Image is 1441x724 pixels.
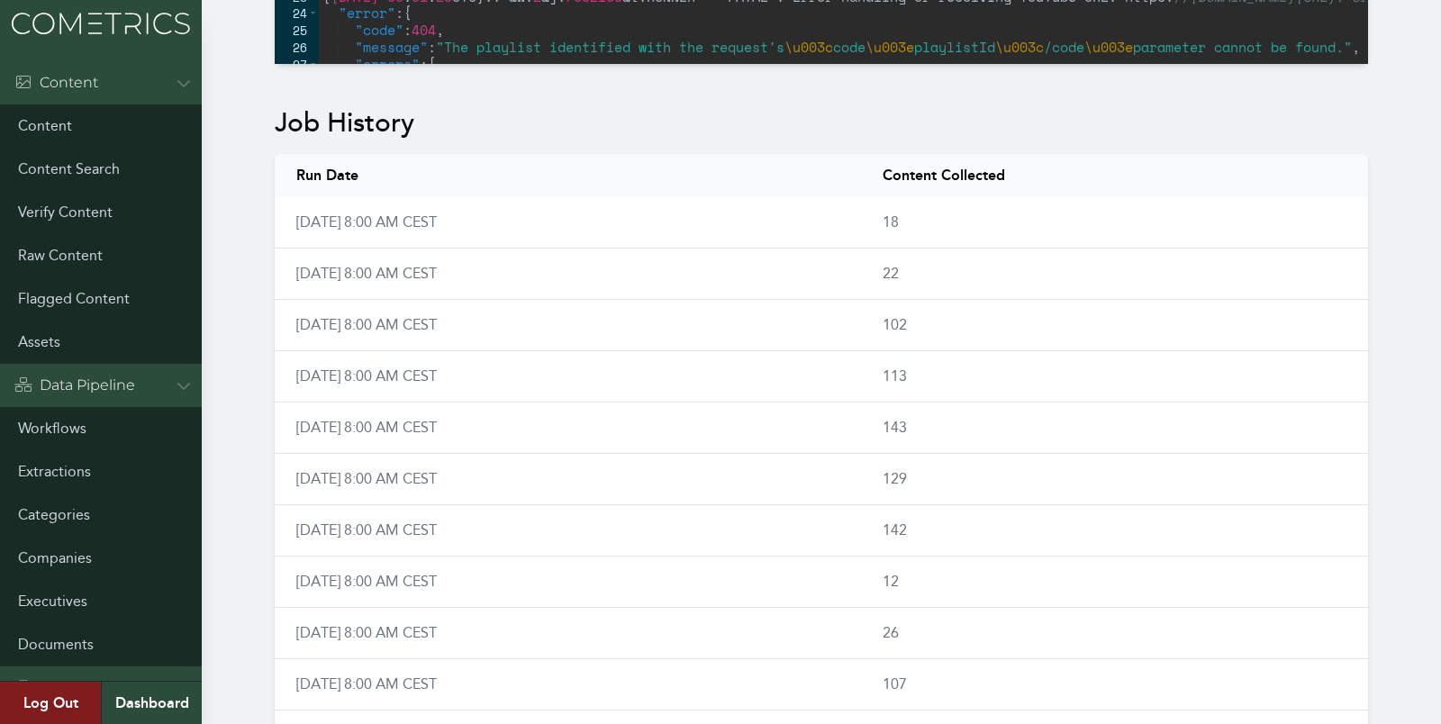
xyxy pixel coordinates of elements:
[14,677,88,699] div: Admin
[296,470,437,487] a: [DATE] 8:00 AM CEST
[296,367,437,385] a: [DATE] 8:00 AM CEST
[861,197,1367,249] td: 18
[861,557,1367,608] td: 12
[296,521,437,538] a: [DATE] 8:00 AM CEST
[275,154,861,197] th: Run Date
[861,249,1367,300] td: 22
[861,154,1367,197] th: Content Collected
[14,375,135,396] div: Data Pipeline
[861,403,1367,454] td: 143
[275,5,319,22] div: 24
[14,72,98,94] div: Content
[861,659,1367,710] td: 107
[296,213,437,231] a: [DATE] 8:00 AM CEST
[275,56,319,73] div: 27
[296,265,437,282] a: [DATE] 8:00 AM CEST
[861,505,1367,557] td: 142
[275,39,319,56] div: 26
[275,107,1367,140] h2: Job History
[861,300,1367,351] td: 102
[101,682,202,724] a: Dashboard
[296,675,437,692] a: [DATE] 8:00 AM CEST
[861,608,1367,659] td: 26
[296,419,437,436] a: [DATE] 8:00 AM CEST
[275,22,319,39] div: 25
[296,316,437,333] a: [DATE] 8:00 AM CEST
[861,454,1367,505] td: 129
[296,573,437,590] a: [DATE] 8:00 AM CEST
[296,624,437,641] a: [DATE] 8:00 AM CEST
[861,351,1367,403] td: 113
